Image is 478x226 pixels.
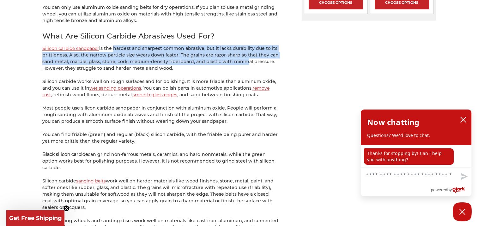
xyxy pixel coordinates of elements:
[9,215,62,222] span: Get Free Shipping
[458,115,468,124] button: close chatbox
[431,184,471,196] a: Powered by Olark
[6,210,64,226] div: Get Free ShippingClose teaser
[364,148,454,165] p: Thanks for stopping by! Can I help you with anything?
[367,132,465,139] p: Questions? We'd love to chat.
[89,85,141,91] a: wet sanding operations
[133,92,177,98] a: smooth glass edges
[360,109,472,196] div: olark chatbox
[42,151,279,171] p: can grind non-ferrous metals, ceramics, and hard nonmetals, while the green option works best for...
[42,31,279,42] h2: What Are Silicon Carbide Abrasives Used For?
[42,178,279,211] p: Silicon carbide work well on harder materials like wood finishes, stone, metal, paint, and softer...
[42,4,279,24] p: You can only use aluminum oxide sanding belts for dry operations. If you plan to use a metal grin...
[42,45,99,51] a: Silicon carbide sandpaper
[42,131,279,145] p: You can find friable (green) and regular (black) silicon carbide, with the friable being purer an...
[42,85,269,98] a: remove rust
[42,45,279,72] p: is the hardest and sharpest common abrasive, but it lacks durability due to its brittleness. Also...
[63,205,70,211] button: Close teaser
[431,186,447,194] span: powered
[453,202,472,221] button: Close Chatbox
[42,105,279,125] p: Most people use silicon carbide sandpaper in conjunction with aluminum oxide. People will perform...
[76,178,106,184] a: sanding belts
[456,169,471,184] button: Send message
[42,78,279,98] p: Silicon carbide works well on rough surfaces and for polishing. It is more friable than aluminum ...
[42,152,88,157] strong: Black silicon carbide
[367,116,419,128] h2: Now chatting
[447,186,452,194] span: by
[361,145,471,167] div: chat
